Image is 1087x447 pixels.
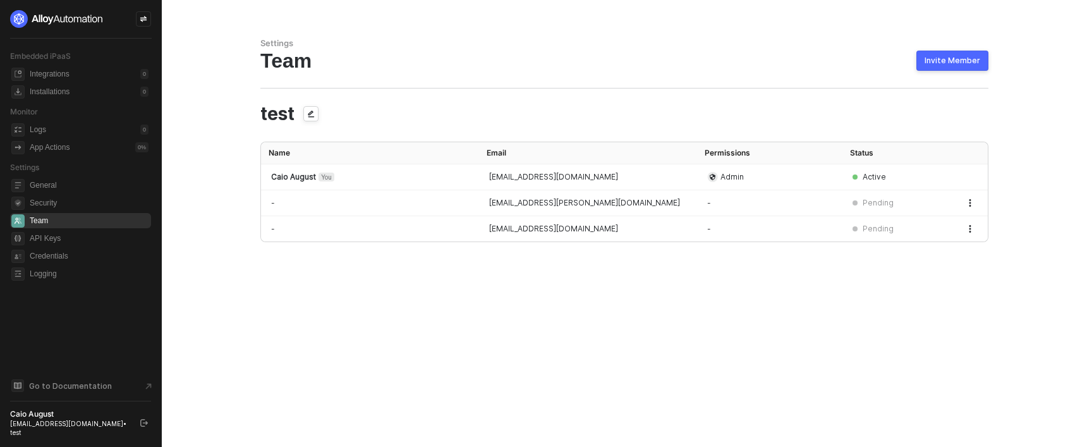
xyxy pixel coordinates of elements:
[10,409,129,419] div: Caio August
[707,224,832,234] div: -
[271,224,469,234] div: -
[479,216,697,242] td: [EMAIL_ADDRESS][DOMAIN_NAME]
[707,198,832,208] div: -
[135,142,149,152] div: 0 %
[140,15,147,23] span: icon-swap
[697,142,842,164] th: Permissions
[271,198,469,208] div: -
[261,142,479,164] th: Name
[11,179,25,192] span: general
[720,172,744,182] span: Admin
[863,172,886,182] div: Active
[10,162,39,172] span: Settings
[10,419,129,437] div: [EMAIL_ADDRESS][DOMAIN_NAME] • test
[140,69,149,79] div: 0
[140,125,149,135] div: 0
[10,107,38,116] span: Monitor
[30,87,70,97] div: Installations
[863,198,894,208] div: Pending
[11,250,25,263] span: credentials
[260,38,988,49] div: Settings
[30,195,149,211] span: Security
[479,190,697,216] td: [EMAIL_ADDRESS][PERSON_NAME][DOMAIN_NAME]
[30,142,70,153] div: App Actions
[30,248,149,264] span: Credentials
[842,142,952,164] th: Status
[863,224,894,234] div: Pending
[479,164,697,190] td: [EMAIL_ADDRESS][DOMAIN_NAME]
[479,142,697,164] th: Email
[30,231,149,246] span: API Keys
[11,141,25,154] span: icon-app-actions
[140,87,149,97] div: 0
[30,69,70,80] div: Integrations
[11,214,25,228] span: team
[707,172,718,182] span: icon-admin
[10,10,104,28] img: logo
[30,125,46,135] div: Logs
[30,178,149,193] span: General
[10,51,71,61] span: Embedded iPaaS
[11,68,25,81] span: integrations
[10,10,151,28] a: logo
[916,51,988,71] button: Invite Member
[11,123,25,137] span: icon-logs
[11,267,25,281] span: logging
[30,213,149,228] span: Team
[11,379,24,392] span: documentation
[260,105,295,123] span: test
[10,378,152,393] a: Knowledge Base
[271,172,469,182] div: Caio August
[260,49,988,73] div: Team
[319,173,334,181] span: You
[142,380,155,393] span: document-arrow
[140,419,148,427] span: logout
[300,104,322,126] span: icon-edit-team
[11,197,25,210] span: security
[925,56,980,66] div: Invite Member
[29,381,112,391] span: Go to Documentation
[11,85,25,99] span: installations
[11,232,25,245] span: api-key
[30,266,149,281] span: Logging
